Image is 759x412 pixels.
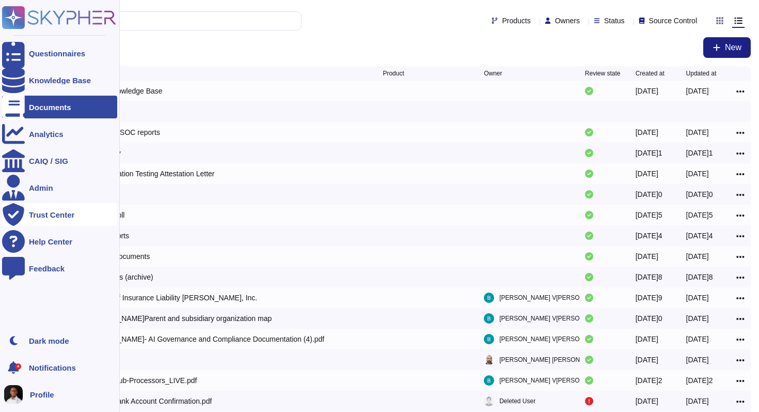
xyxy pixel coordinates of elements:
[686,272,713,282] div: [DATE]8
[686,251,709,262] div: [DATE]
[502,17,530,24] span: Products
[636,127,658,138] div: [DATE]
[636,148,662,158] div: [DATE]1
[484,70,502,77] span: Owner
[499,375,607,386] span: [PERSON_NAME] V[PERSON_NAME]
[29,157,68,165] div: CAIQ / SIG
[636,251,658,262] div: [DATE]
[2,149,117,172] a: CAIQ / SIG
[725,43,741,52] span: New
[636,272,662,282] div: [DATE]8
[686,169,709,179] div: [DATE]
[636,231,662,241] div: [DATE]4
[2,176,117,199] a: Admin
[2,42,117,65] a: Questionnaires
[80,334,324,344] div: D[PERSON_NAME]- AI Governance and Compliance Documentation (4).pdf
[484,375,494,386] img: user
[686,355,709,365] div: [DATE]
[686,375,713,386] div: [DATE]2
[499,396,535,406] span: Deleted User
[499,334,607,344] span: [PERSON_NAME] V[PERSON_NAME]
[636,313,662,324] div: [DATE]0
[555,17,580,24] span: Owners
[484,334,494,344] img: user
[686,189,713,200] div: [DATE]0
[686,127,709,138] div: [DATE]
[29,103,71,111] div: Documents
[686,148,713,158] div: [DATE]1
[686,313,709,324] div: [DATE]
[636,334,658,344] div: [DATE]
[30,391,54,399] span: Profile
[15,363,21,370] div: 4
[29,50,85,57] div: Questionnaires
[703,37,751,58] button: New
[80,293,257,303] div: Certificate of Insurance Liability [PERSON_NAME], Inc.
[585,70,621,77] span: Review state
[29,184,53,192] div: Admin
[636,86,658,96] div: [DATE]
[41,12,301,30] input: Search by keywords
[80,375,197,386] div: Deel Data Sub-Processors_LIVE.pdf
[686,231,713,241] div: [DATE]4
[499,313,607,324] span: [PERSON_NAME] V[PERSON_NAME]
[636,70,665,77] span: Created at
[604,17,625,24] span: Status
[686,396,709,406] div: [DATE]
[29,130,64,138] div: Analytics
[499,293,607,303] span: [PERSON_NAME] V[PERSON_NAME]
[29,337,69,345] div: Dark mode
[29,238,72,246] div: Help Center
[636,169,658,179] div: [DATE]
[383,70,404,77] span: Product
[4,385,23,404] img: user
[484,396,494,406] img: user
[29,77,91,84] div: Knowledge Base
[636,396,658,406] div: [DATE]
[636,210,662,220] div: [DATE]5
[80,396,212,406] div: Deel Inc - Bank Account Confirmation.pdf
[2,96,117,118] a: Documents
[80,86,162,96] div: External Knowledge Base
[80,313,272,324] div: D[PERSON_NAME]Parent and subsidiary organization map
[499,355,603,365] span: [PERSON_NAME] [PERSON_NAME]
[29,265,65,272] div: Feedback
[2,230,117,253] a: Help Center
[2,123,117,145] a: Analytics
[29,364,76,372] span: Notifications
[636,293,662,303] div: [DATE]9
[484,355,494,365] img: user
[636,375,662,386] div: [DATE]2
[484,313,494,324] img: user
[80,127,160,138] div: Compliance/SOC reports
[80,169,214,179] div: Deel Penetration Testing Attestation Letter
[29,211,74,219] div: Trust Center
[686,210,713,220] div: [DATE]5
[686,293,709,303] div: [DATE]
[2,69,117,91] a: Knowledge Base
[2,257,117,280] a: Feedback
[686,70,717,77] span: Updated at
[636,189,662,200] div: [DATE]0
[2,203,117,226] a: Trust Center
[686,86,709,96] div: [DATE]
[649,17,697,24] span: Source Control
[484,293,494,303] img: user
[636,355,658,365] div: [DATE]
[686,334,709,344] div: [DATE]
[2,383,30,406] button: user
